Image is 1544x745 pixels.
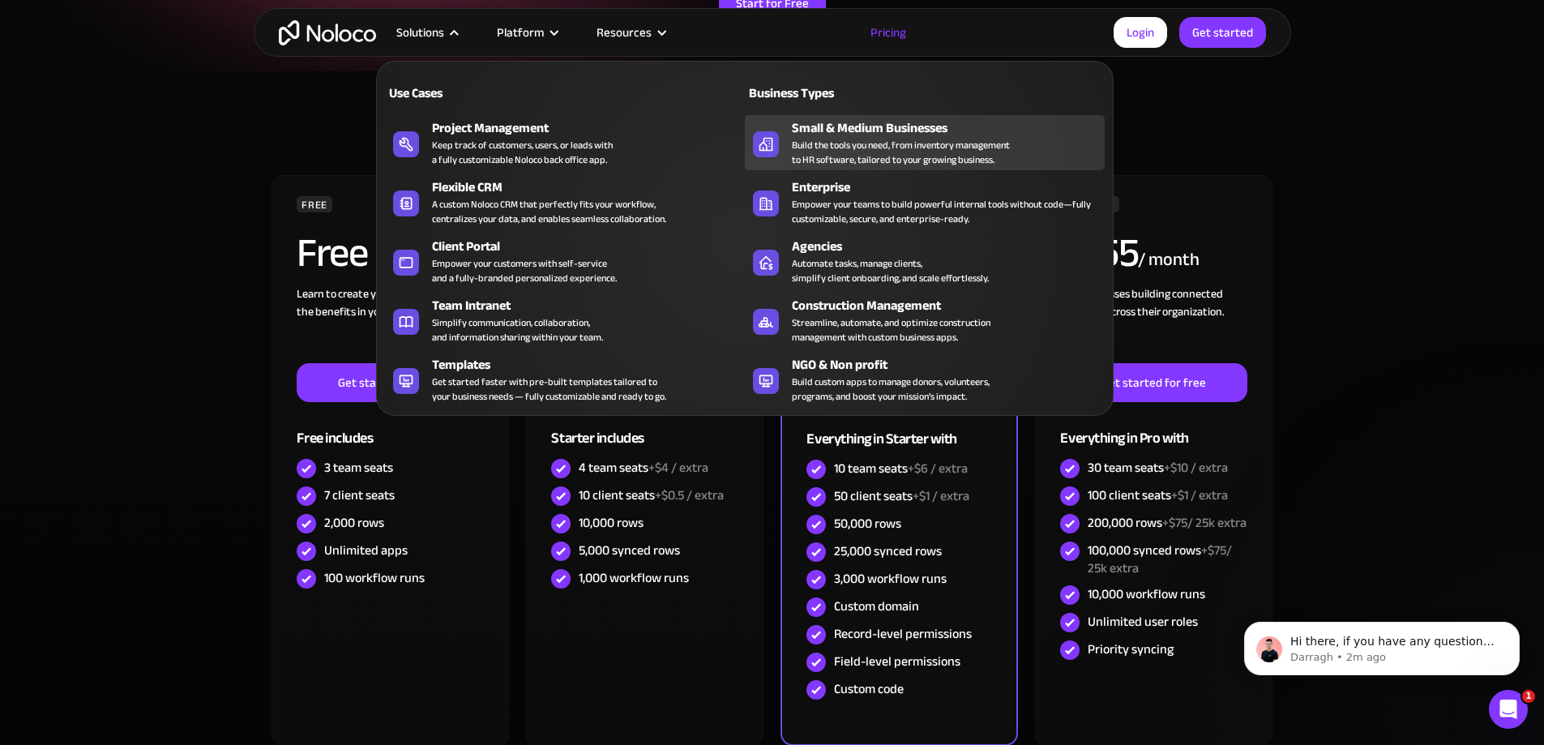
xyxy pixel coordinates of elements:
a: Get started for free [1060,363,1247,402]
div: 3,000 workflow runs [834,570,947,588]
div: Solutions [396,22,444,43]
div: Keep track of customers, users, or leads with a fully customizable Noloco back office app. [432,138,613,167]
div: Solutions [376,22,477,43]
span: +$75/ 25k extra [1088,538,1232,580]
span: +$10 / extra [1164,456,1228,480]
div: Build the tools you need, from inventory management to HR software, tailored to your growing busi... [792,138,1010,167]
div: Empower your teams to build powerful internal tools without code—fully customizable, secure, and ... [792,197,1097,226]
div: Use Cases [385,83,558,103]
div: For businesses building connected solutions across their organization. ‍ [1060,285,1247,363]
div: 50,000 rows [834,515,901,533]
div: / month [1138,247,1199,273]
div: 10,000 workflow runs [1088,585,1205,603]
iframe: Intercom live chat [1489,690,1528,729]
h2: Free [297,233,367,273]
div: Field-level permissions [834,653,960,670]
div: Record-level permissions [834,625,972,643]
div: Flexible CRM [432,178,752,197]
a: Get started for free [297,363,483,402]
a: Team IntranetSimplify communication, collaboration,and information sharing within your team. [385,293,745,348]
span: +$1 / extra [913,484,969,508]
div: Priority syncing [1088,640,1174,658]
div: Free includes [297,402,483,455]
span: +$6 / extra [908,456,968,481]
a: Business Types [745,74,1105,111]
div: 30 team seats [1088,459,1228,477]
div: 5,000 synced rows [579,542,680,559]
div: 10 team seats [834,460,968,477]
div: Get started faster with pre-built templates tailored to your business needs — fully customizable ... [432,375,666,404]
div: Agencies [792,237,1112,256]
a: Get started [1179,17,1266,48]
div: Enterprise [792,178,1112,197]
div: Platform [477,22,576,43]
div: Learn to create your first app and see the benefits in your team ‍ [297,285,483,363]
div: Simplify communication, collaboration, and information sharing within your team. [432,315,603,345]
div: 50 client seats [834,487,969,505]
div: 100 client seats [1088,486,1228,504]
div: Empower your customers with self-service and a fully-branded personalized experience. [432,256,617,285]
a: EnterpriseEmpower your teams to build powerful internal tools without code—fully customizable, se... [745,174,1105,229]
a: Pricing [850,22,926,43]
div: 100 workflow runs [324,569,425,587]
div: NGO & Non profit [792,355,1112,375]
span: +$75/ 25k extra [1162,511,1247,535]
a: Project ManagementKeep track of customers, users, or leads witha fully customizable Noloco back o... [385,115,745,170]
div: Automate tasks, manage clients, simplify client onboarding, and scale effortlessly. [792,256,989,285]
div: Templates [432,355,752,375]
a: Login [1114,17,1167,48]
a: TemplatesGet started faster with pre-built templates tailored toyour business needs — fully custo... [385,352,745,407]
div: Construction Management [792,296,1112,315]
div: A custom Noloco CRM that perfectly fits your workflow, centralizes your data, and enables seamles... [432,197,666,226]
div: Platform [497,22,544,43]
span: +$4 / extra [648,456,708,480]
div: Starter includes [551,402,738,455]
a: home [279,20,376,45]
div: Business Types [745,83,918,103]
div: 200,000 rows [1088,514,1247,532]
span: 1 [1522,690,1535,703]
div: Custom code [834,680,904,698]
div: 4 team seats [579,459,708,477]
span: +$0.5 / extra [655,483,724,507]
div: Resources [576,22,684,43]
div: Everything in Pro with [1060,402,1247,455]
nav: Solutions [376,38,1114,416]
iframe: Intercom notifications message [1220,588,1544,701]
div: Everything in Starter with [806,403,991,456]
div: 2,000 rows [324,514,384,532]
div: 100,000 synced rows [1088,542,1247,577]
a: Use Cases [385,74,745,111]
div: Client Portal [432,237,752,256]
div: Custom domain [834,597,919,615]
a: Client PortalEmpower your customers with self-serviceand a fully-branded personalized experience. [385,233,745,289]
div: 10,000 rows [579,514,644,532]
div: 7 client seats [324,486,395,504]
a: Small & Medium BusinessesBuild the tools you need, from inventory managementto HR software, tailo... [745,115,1105,170]
div: 3 team seats [324,459,393,477]
div: Project Management [432,118,752,138]
span: +$1 / extra [1171,483,1228,507]
div: Streamline, automate, and optimize construction management with custom business apps. [792,315,990,345]
div: Build custom apps to manage donors, volunteers, programs, and boost your mission’s impact. [792,375,990,404]
div: FREE [297,196,332,212]
div: 10 client seats [579,486,724,504]
div: 25,000 synced rows [834,542,942,560]
div: Unlimited apps [324,542,408,559]
a: Flexible CRMA custom Noloco CRM that perfectly fits your workflow,centralizes your data, and enab... [385,174,745,229]
a: NGO & Non profitBuild custom apps to manage donors, volunteers,programs, and boost your mission’s... [745,352,1105,407]
div: Small & Medium Businesses [792,118,1112,138]
div: 1,000 workflow runs [579,569,689,587]
div: Team Intranet [432,296,752,315]
a: AgenciesAutomate tasks, manage clients,simplify client onboarding, and scale effortlessly. [745,233,1105,289]
div: Unlimited user roles [1088,613,1198,631]
div: Resources [597,22,652,43]
a: Construction ManagementStreamline, automate, and optimize constructionmanagement with custom busi... [745,293,1105,348]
